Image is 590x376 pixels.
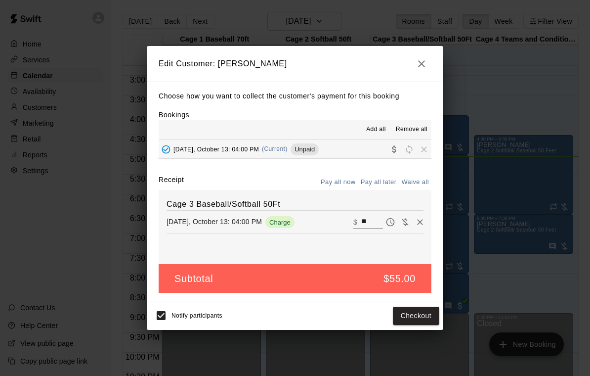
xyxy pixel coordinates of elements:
[360,122,392,138] button: Add all
[417,145,431,152] span: Remove
[265,219,295,226] span: Charge
[413,215,427,230] button: Remove
[383,272,416,285] h5: $55.00
[291,145,319,153] span: Unpaid
[398,217,413,226] span: Waive payment
[147,46,443,82] h2: Edit Customer: [PERSON_NAME]
[167,198,423,211] h6: Cage 3 Baseball/Softball 50Ft
[159,111,189,119] label: Bookings
[366,125,386,135] span: Add all
[159,175,184,190] label: Receipt
[318,175,358,190] button: Pay all now
[396,125,427,135] span: Remove all
[383,217,398,226] span: Pay later
[392,122,431,138] button: Remove all
[358,175,399,190] button: Pay all later
[399,175,431,190] button: Waive all
[173,145,259,152] span: [DATE], October 13: 04:00 PM
[387,145,402,152] span: Collect payment
[393,307,439,325] button: Checkout
[171,313,222,320] span: Notify participants
[402,145,417,152] span: Reschedule
[353,217,357,227] p: $
[174,272,213,285] h5: Subtotal
[159,90,431,102] p: Choose how you want to collect the customer's payment for this booking
[167,217,262,227] p: [DATE], October 13: 04:00 PM
[262,145,288,152] span: (Current)
[159,142,173,157] button: Added - Collect Payment
[159,140,431,158] button: Added - Collect Payment[DATE], October 13: 04:00 PM(Current)UnpaidCollect paymentRescheduleRemove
